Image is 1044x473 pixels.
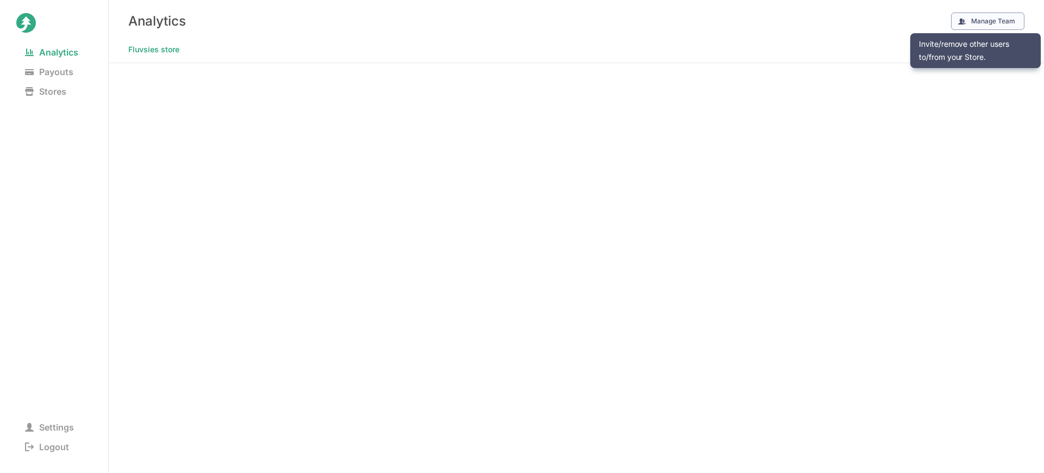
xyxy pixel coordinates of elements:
span: Settings [16,420,83,435]
span: Stores [16,84,75,99]
span: Fluvsies store [128,42,179,57]
button: Manage Team [951,13,1024,30]
h3: Analytics [128,13,186,29]
span: Logout [16,439,78,454]
span: Analytics [16,45,87,60]
p: Invite/remove other users to/from your Store. [919,38,1032,64]
span: Payouts [16,64,82,79]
